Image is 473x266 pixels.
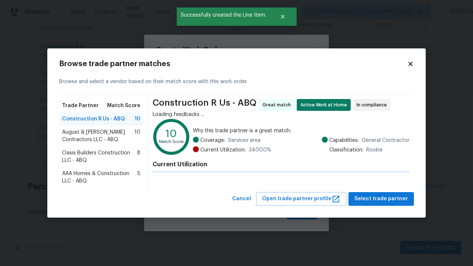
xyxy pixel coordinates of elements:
[256,192,346,206] button: Open trade partner profile
[362,137,409,144] span: General Contractor
[193,127,409,134] span: Why this trade partner is a great match:
[62,102,99,109] span: Trade Partner
[59,69,414,95] div: Browse and select a vendor based on their match score with this work order.
[357,101,390,109] span: In compliance
[300,101,350,109] span: Active Work at Home
[229,192,254,206] button: Cancel
[366,146,382,154] span: Rookie
[62,115,125,123] span: Construction R Us - ABQ
[200,146,246,154] span: Current Utilization:
[62,129,135,143] span: August & [PERSON_NAME] Contractors LLC - ABQ
[329,137,359,144] span: Capabilities:
[153,99,256,111] span: Construction R Us - ABQ
[228,137,261,144] span: Services area
[354,194,408,204] span: Select trade partner
[159,140,184,144] text: Match Score
[153,111,409,118] div: Loading feedbacks ...
[348,192,414,206] button: Select trade partner
[232,194,251,204] span: Cancel
[135,115,140,123] span: 10
[153,161,409,168] h4: Current Utilization
[137,170,140,185] span: 5
[62,149,137,164] span: Oasis Builders Construction LLC - ABQ
[62,170,137,185] span: AAA Homes & Construction LLC - ABQ
[177,7,270,23] span: Successfully created the Line Item.
[329,146,363,154] span: Classification:
[166,129,177,139] text: 10
[262,194,340,204] span: Open trade partner profile
[59,60,407,68] h2: Browse trade partner matches
[135,129,140,143] span: 10
[200,137,225,144] span: Coverage:
[262,101,294,109] span: Great match
[270,9,295,24] button: Close
[137,149,140,164] span: 8
[107,102,140,109] span: Match Score
[249,146,271,154] span: 3400.0 %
